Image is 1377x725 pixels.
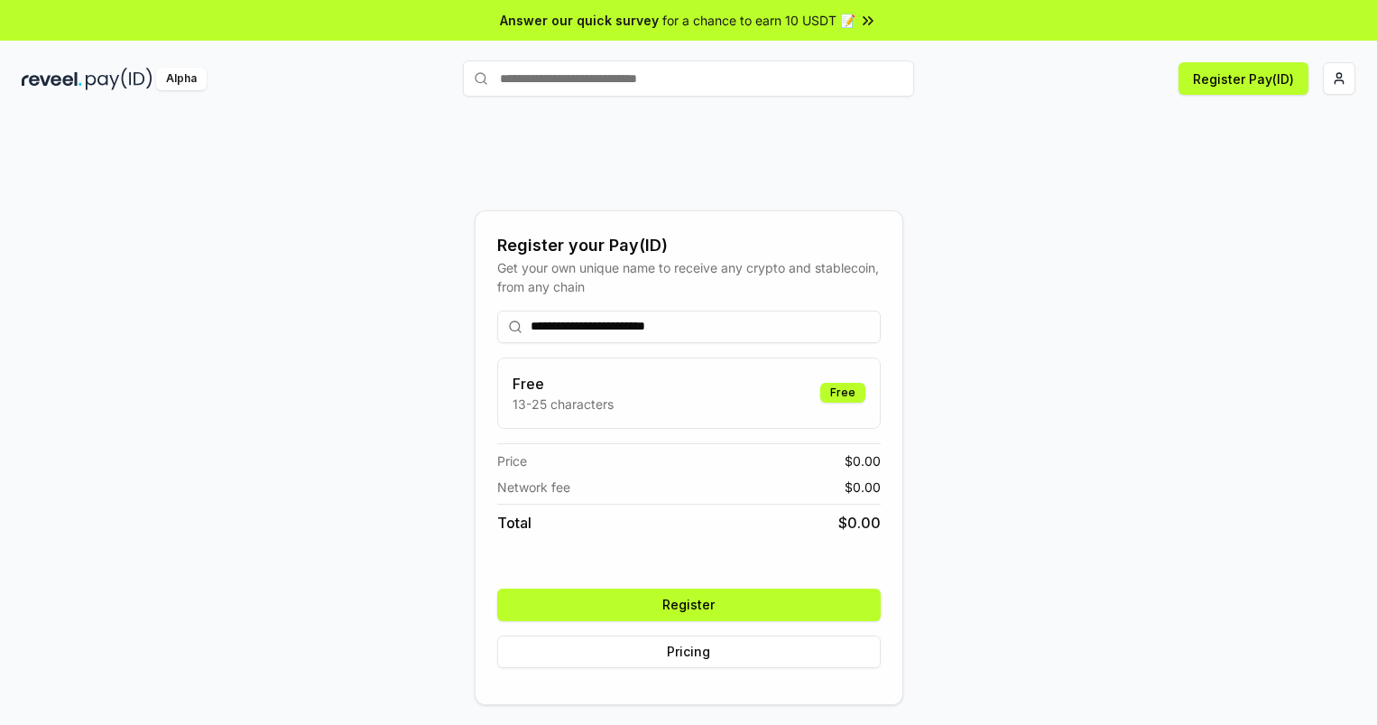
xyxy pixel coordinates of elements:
[497,451,527,470] span: Price
[845,451,881,470] span: $ 0.00
[22,68,82,90] img: reveel_dark
[1178,62,1308,95] button: Register Pay(ID)
[845,478,881,497] span: $ 0.00
[662,11,855,30] span: for a chance to earn 10 USDT 📝
[500,11,659,30] span: Answer our quick survey
[838,512,881,534] span: $ 0.00
[820,383,865,403] div: Free
[497,233,881,258] div: Register your Pay(ID)
[497,512,531,534] span: Total
[497,589,881,621] button: Register
[86,68,152,90] img: pay_id
[513,373,614,395] h3: Free
[497,636,881,668] button: Pricing
[497,478,570,497] span: Network fee
[156,68,207,90] div: Alpha
[497,258,881,296] div: Get your own unique name to receive any crypto and stablecoin, from any chain
[513,395,614,414] p: 13-25 characters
